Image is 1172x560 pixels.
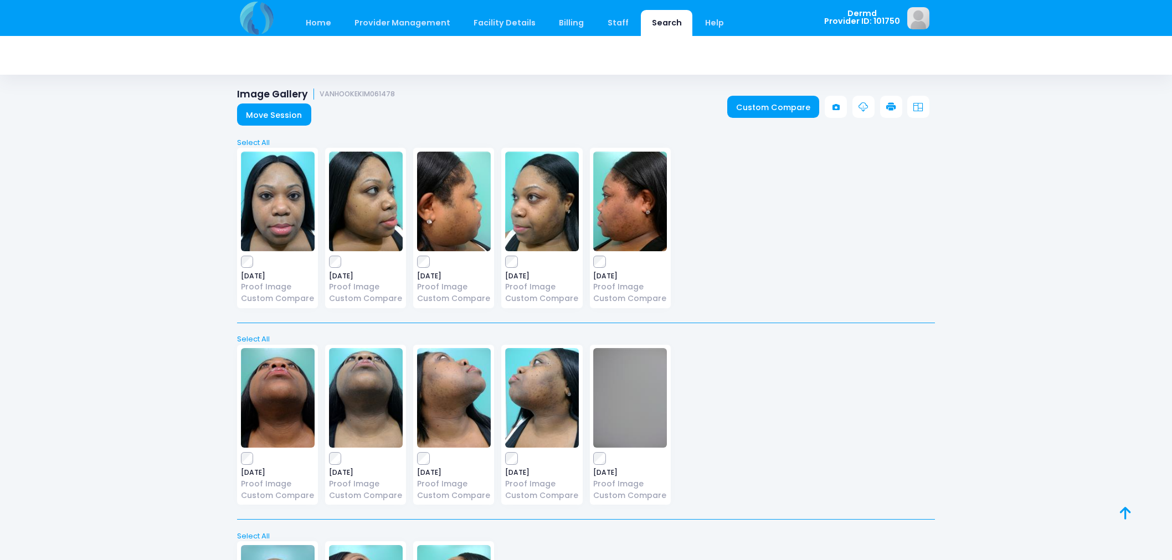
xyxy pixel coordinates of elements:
img: image [593,348,667,448]
a: Proof Image [329,281,403,293]
span: [DATE] [329,273,403,279]
a: Select All [234,334,939,345]
a: Custom Compare [727,96,820,118]
img: image [907,7,929,29]
a: Custom Compare [241,490,315,501]
a: Proof Image [329,478,403,490]
a: Custom Compare [241,293,315,304]
a: Search [641,10,692,36]
span: [DATE] [329,469,403,476]
a: Proof Image [241,281,315,293]
h1: Image Gallery [237,89,395,100]
img: image [417,152,491,251]
a: Select All [234,137,939,148]
a: Select All [234,531,939,542]
a: Custom Compare [593,490,667,501]
a: Proof Image [505,281,579,293]
img: image [505,348,579,448]
a: Billing [548,10,595,36]
a: Proof Image [241,478,315,490]
span: [DATE] [241,273,315,279]
img: image [417,348,491,448]
a: Proof Image [417,281,491,293]
a: Custom Compare [505,293,579,304]
a: Proof Image [417,478,491,490]
a: Move Session [237,103,311,126]
span: [DATE] [593,273,667,279]
span: [DATE] [417,273,491,279]
a: Facility Details [463,10,547,36]
a: Proof Image [593,281,667,293]
a: Home [295,10,342,36]
a: Proof Image [505,478,579,490]
a: Provider Management [343,10,461,36]
span: [DATE] [505,273,579,279]
small: VANHOOKEKIM061478 [320,90,395,98]
a: Custom Compare [329,293,403,304]
a: Custom Compare [417,293,491,304]
img: image [241,152,315,251]
span: Dermd Provider ID: 101750 [824,9,900,25]
img: image [593,152,667,251]
span: [DATE] [593,469,667,476]
a: Proof Image [593,478,667,490]
a: Custom Compare [417,490,491,501]
span: [DATE] [417,469,491,476]
a: Custom Compare [593,293,667,304]
span: [DATE] [505,469,579,476]
img: image [329,152,403,251]
a: Help [695,10,735,36]
img: image [329,348,403,448]
img: image [505,152,579,251]
a: Custom Compare [505,490,579,501]
a: Staff [597,10,639,36]
img: image [241,348,315,448]
span: [DATE] [241,469,315,476]
a: Custom Compare [329,490,403,501]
